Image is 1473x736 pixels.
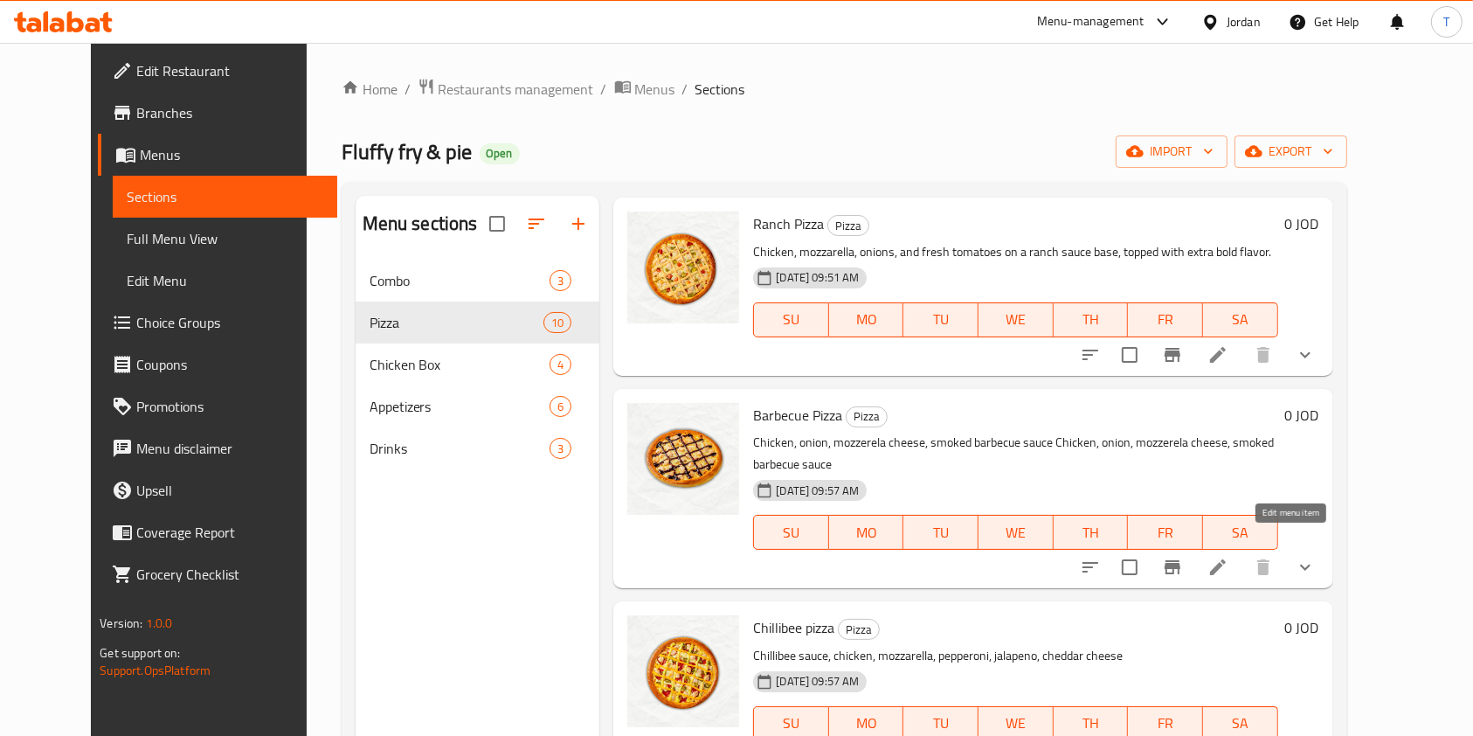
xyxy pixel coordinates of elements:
[1284,334,1326,376] button: show more
[550,396,571,417] div: items
[1135,307,1196,332] span: FR
[1069,334,1111,376] button: sort-choices
[370,312,543,333] div: Pizza
[127,270,323,291] span: Edit Menu
[550,270,571,291] div: items
[1248,141,1333,163] span: export
[601,79,607,100] li: /
[136,438,323,459] span: Menu disclaimer
[682,79,688,100] li: /
[695,79,745,100] span: Sections
[405,79,411,100] li: /
[1234,135,1347,168] button: export
[1111,337,1148,373] span: Select to update
[1061,520,1122,545] span: TH
[761,711,822,736] span: SU
[356,260,600,302] div: Combo3
[356,302,600,344] div: Pizza10
[370,396,550,417] span: Appetizers
[761,307,822,332] span: SU
[1207,344,1228,365] a: Edit menu item
[753,432,1277,476] p: Chicken, onion, mozzerela cheese, smoked barbecue sauce Chicken, onion, mozzerela cheese, smoked ...
[979,515,1054,550] button: WE
[1128,302,1203,337] button: FR
[98,469,337,511] a: Upsell
[910,520,972,545] span: TU
[753,645,1277,667] p: Chillibee sauce, chicken, mozzarella, pepperoni, jalapeno, cheddar cheese
[1130,141,1214,163] span: import
[753,302,829,337] button: SU
[903,515,979,550] button: TU
[903,302,979,337] button: TU
[1135,711,1196,736] span: FR
[515,203,557,245] span: Sort sections
[753,211,824,237] span: Ranch Pizza
[847,406,887,427] span: Pizza
[1203,515,1278,550] button: SA
[140,144,323,165] span: Menus
[342,79,398,100] a: Home
[1295,557,1316,578] svg: Show Choices
[753,614,834,641] span: Chillibee pizza
[550,438,571,459] div: items
[1284,546,1326,588] button: show more
[363,211,478,237] h2: Menu sections
[100,642,180,664] span: Get support on:
[113,176,337,218] a: Sections
[98,553,337,595] a: Grocery Checklist
[1295,344,1316,365] svg: Show Choices
[829,515,904,550] button: MO
[753,402,842,428] span: Barbecue Pizza
[836,307,897,332] span: MO
[985,307,1047,332] span: WE
[550,273,571,289] span: 3
[1116,135,1227,168] button: import
[98,511,337,553] a: Coverage Report
[439,79,594,100] span: Restaurants management
[836,520,897,545] span: MO
[1210,711,1271,736] span: SA
[1061,711,1122,736] span: TH
[1443,12,1449,31] span: T
[543,312,571,333] div: items
[1128,515,1203,550] button: FR
[1227,12,1261,31] div: Jordan
[100,659,211,682] a: Support.OpsPlatform
[544,315,571,331] span: 10
[136,396,323,417] span: Promotions
[1135,520,1196,545] span: FR
[479,205,515,242] span: Select all sections
[370,438,550,459] div: Drinks
[753,515,829,550] button: SU
[480,143,520,164] div: Open
[1285,615,1319,640] h6: 0 JOD
[979,302,1054,337] button: WE
[910,307,972,332] span: TU
[761,520,822,545] span: SU
[846,406,888,427] div: Pizza
[1285,212,1319,236] h6: 0 JOD
[356,385,600,427] div: Appetizers6
[827,215,869,236] div: Pizza
[480,146,520,161] span: Open
[370,354,550,375] span: Chicken Box
[136,564,323,585] span: Grocery Checklist
[635,79,675,100] span: Menus
[98,344,337,385] a: Coupons
[98,385,337,427] a: Promotions
[627,615,739,727] img: Chillibee pizza
[1037,11,1145,32] div: Menu-management
[627,212,739,323] img: Ranch Pizza
[985,520,1047,545] span: WE
[113,260,337,302] a: Edit Menu
[98,427,337,469] a: Menu disclaimer
[1242,546,1284,588] button: delete
[356,253,600,476] nav: Menu sections
[98,302,337,344] a: Choice Groups
[370,270,550,291] span: Combo
[98,50,337,92] a: Edit Restaurant
[1210,307,1271,332] span: SA
[1151,334,1193,376] button: Branch-specific-item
